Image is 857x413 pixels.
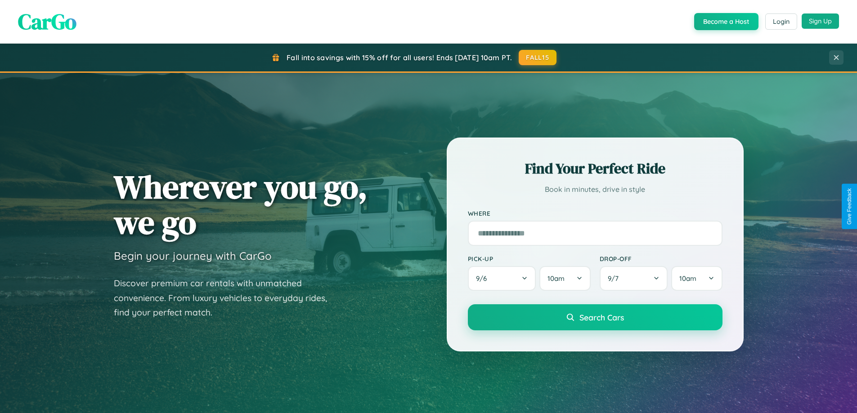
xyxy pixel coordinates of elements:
button: 9/7 [600,266,668,291]
p: Book in minutes, drive in style [468,183,722,196]
button: 9/6 [468,266,536,291]
span: 9 / 7 [608,274,623,283]
h2: Find Your Perfect Ride [468,159,722,178]
span: 10am [679,274,696,283]
button: 10am [539,266,590,291]
label: Pick-up [468,255,591,262]
span: Search Cars [579,312,624,322]
h3: Begin your journey with CarGo [114,249,272,262]
span: 10am [547,274,565,283]
div: Give Feedback [846,188,853,225]
button: Search Cars [468,304,722,330]
span: CarGo [18,7,76,36]
button: FALL15 [519,50,556,65]
h1: Wherever you go, we go [114,169,368,240]
button: Login [765,13,797,30]
button: Become a Host [694,13,758,30]
label: Drop-off [600,255,722,262]
button: 10am [671,266,722,291]
span: 9 / 6 [476,274,491,283]
button: Sign Up [802,13,839,29]
p: Discover premium car rentals with unmatched convenience. From luxury vehicles to everyday rides, ... [114,276,339,320]
label: Where [468,209,722,217]
span: Fall into savings with 15% off for all users! Ends [DATE] 10am PT. [287,53,512,62]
